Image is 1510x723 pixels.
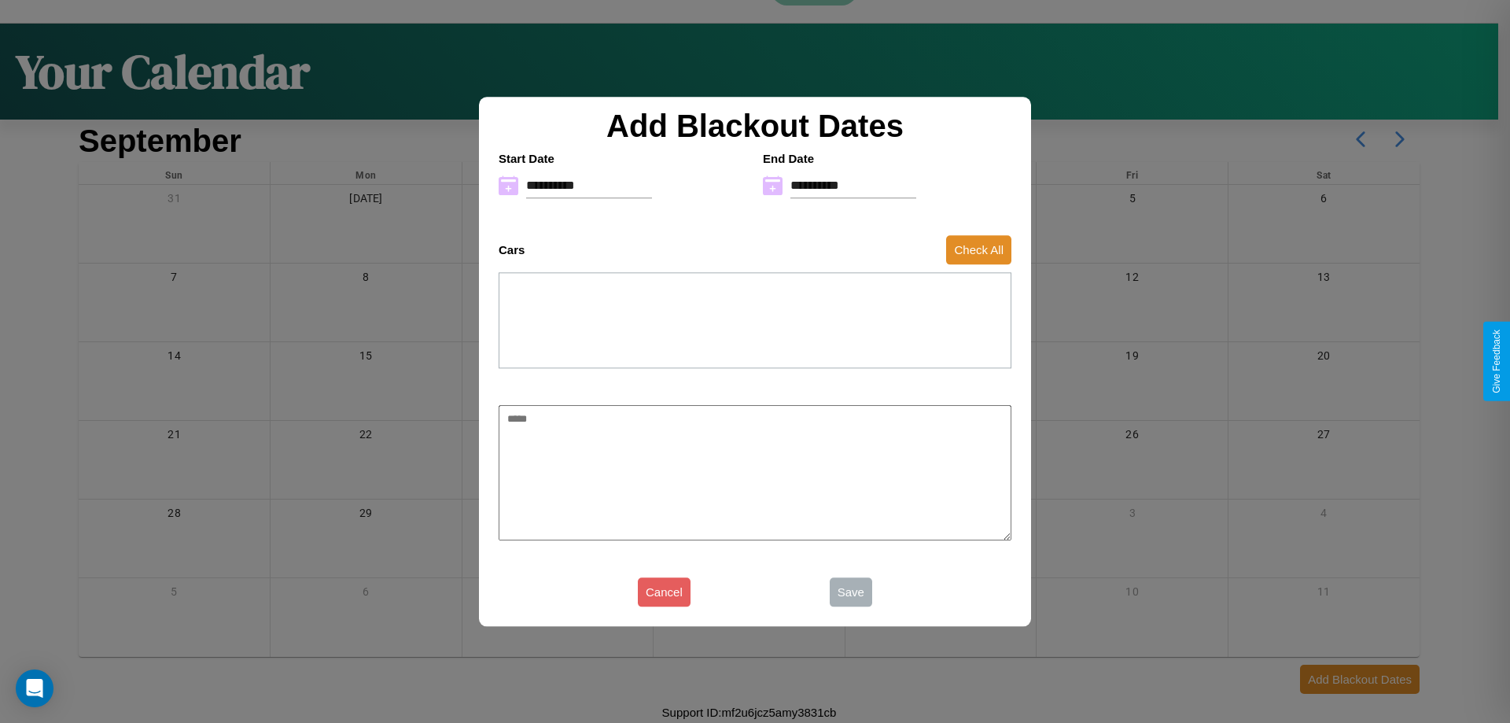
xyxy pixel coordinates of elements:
[763,152,1011,165] h4: End Date
[499,243,525,256] h4: Cars
[491,109,1019,144] h2: Add Blackout Dates
[499,152,747,165] h4: Start Date
[830,577,872,607] button: Save
[1491,330,1502,393] div: Give Feedback
[16,670,53,707] div: Open Intercom Messenger
[638,577,691,607] button: Cancel
[946,235,1011,264] button: Check All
